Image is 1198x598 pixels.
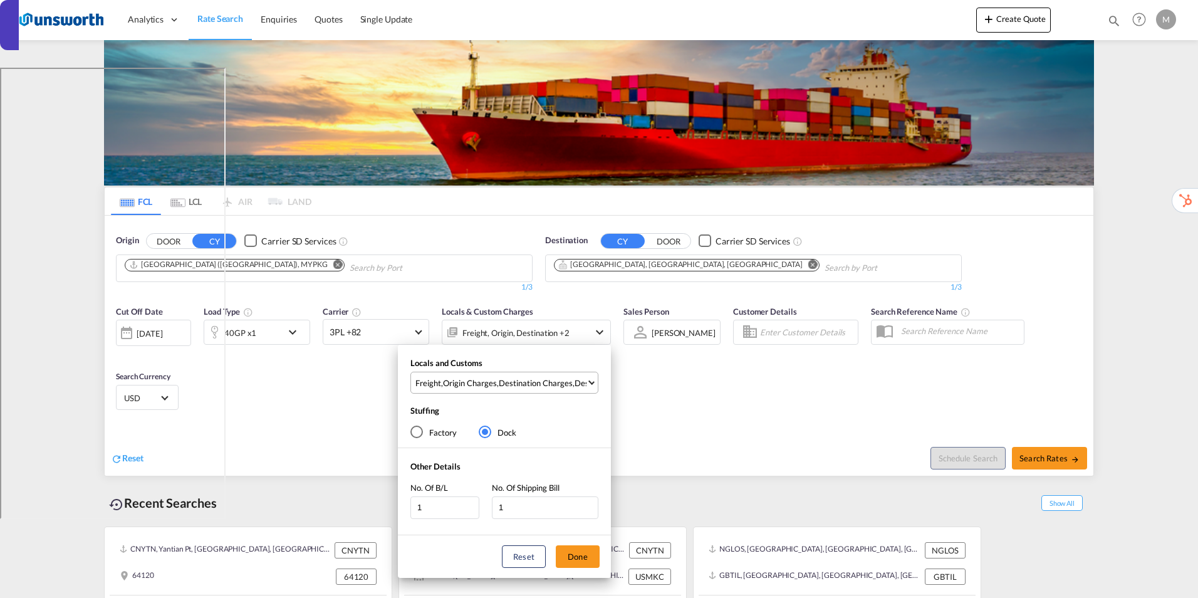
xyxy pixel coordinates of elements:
span: , , , [415,377,586,389]
md-radio-button: Factory [410,426,457,439]
div: Destination Custom Charges [575,377,679,389]
span: Other Details [410,461,461,471]
div: Freight [415,377,441,389]
md-select: Select Locals and Customs: Freight, Origin Charges, Destination Charges, Destination Custom Charges [410,372,598,394]
button: Reset [502,545,546,568]
span: Stuffing [410,406,439,416]
span: No. Of B/L [410,483,448,493]
span: No. Of Shipping Bill [492,483,560,493]
div: Destination Charges [499,377,573,389]
md-radio-button: Dock [479,426,516,439]
button: Done [556,545,600,568]
input: No. Of Shipping Bill [492,496,598,519]
input: No. Of B/L [410,496,479,519]
span: Locals and Customs [410,358,482,368]
div: Origin Charges [443,377,497,389]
